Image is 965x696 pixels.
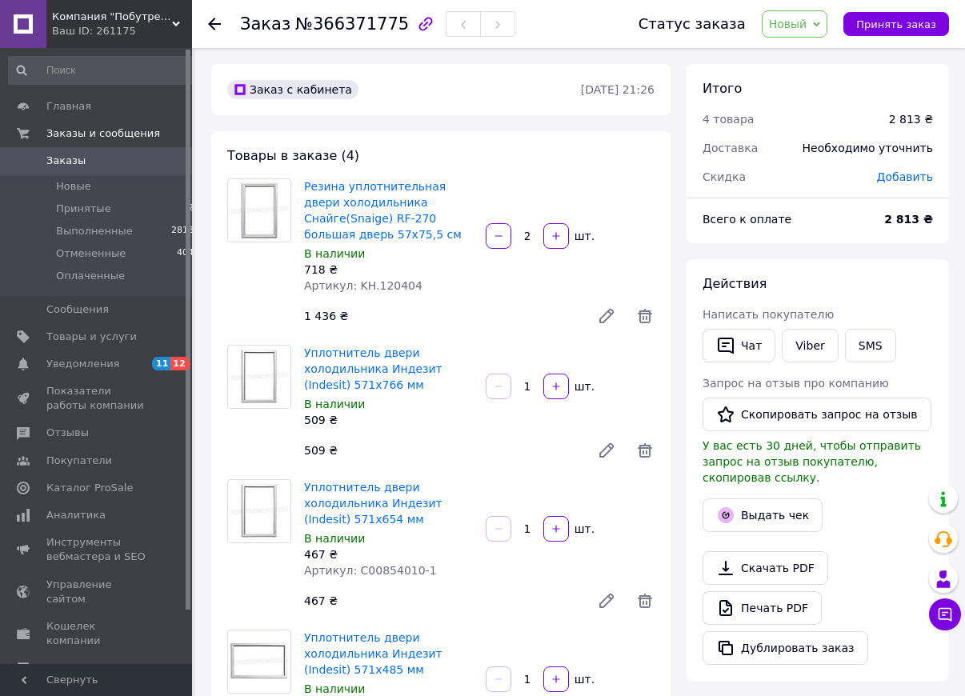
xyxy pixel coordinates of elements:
button: SMS [845,329,896,362]
div: Ваш ID: 261175 [52,24,192,38]
span: 4 товара [703,113,754,126]
span: Каталог ProSale [46,481,133,495]
a: Уплотнитель двери холодильника Индезит (Indesit) 571х654 мм [304,481,442,526]
span: Действия [703,276,767,291]
div: Статус заказа [639,16,746,32]
span: 4048 [177,246,199,261]
div: Вернуться назад [208,16,221,32]
span: У вас есть 30 дней, чтобы отправить запрос на отзыв покупателю, скопировав ссылку. [703,439,921,484]
img: Уплотнитель двери холодильника Индезит (Indesit) 571х766 мм [230,346,288,408]
span: Товары и услуги [46,330,137,344]
span: Кошелек компании [46,619,148,648]
span: Покупатели [46,454,112,468]
span: Показатели работы компании [46,384,148,413]
span: Оплаченные [56,269,125,283]
input: Поиск [8,56,201,85]
span: Принятые [56,202,111,216]
span: Артикул: KH.120404 [304,279,422,292]
span: В наличии [304,532,365,545]
span: Скидка [703,170,746,183]
span: Удалить [635,306,655,326]
span: Новый [769,18,807,30]
div: 509 ₴ [304,412,473,428]
button: Принять заказ [843,12,949,36]
button: Дублировать заказ [703,631,868,665]
a: Уплотнитель двери холодильника Индезит (Indesit) 571х766 мм [304,346,442,391]
span: Заказ [240,14,290,34]
img: Уплотнитель двери холодильника Индезит (Indesit) 571х654 мм [230,480,288,542]
span: Удалить [635,591,655,610]
span: Инструменты вебмастера и SEO [46,535,148,564]
span: 28134 [171,224,199,238]
a: Viber [782,329,838,362]
span: Удалить [635,441,655,460]
b: 2 813 ₴ [884,213,933,226]
a: Редактировать [591,300,623,332]
a: Резина уплотнительная двери холодильника Снайге(Snaige) RF-270 большая дверь 57х75,5 см [304,180,462,241]
span: Маркет [46,661,87,675]
div: шт. [571,521,596,537]
span: Сообщения [46,302,109,317]
span: №366371775 [295,14,409,34]
div: шт. [571,228,596,244]
a: Редактировать [591,434,623,466]
span: Артикул: C00854010-1 [304,564,437,577]
span: Выполненные [56,224,133,238]
span: Управление сайтом [46,578,148,606]
span: Уведомления [46,357,119,371]
span: 11 [152,357,170,370]
span: Написать покупателю [703,308,834,321]
span: Главная [46,99,91,114]
time: [DATE] 21:26 [581,83,655,96]
span: Итого [703,81,742,96]
button: Чат с покупателем [929,598,961,630]
img: Уплотнитель двери холодильника Индезит (Indesit) 571х485 мм [230,630,288,693]
span: В наличии [304,247,365,260]
span: Принять заказ [856,18,936,30]
a: Редактировать [591,585,623,617]
span: Добавить [877,170,933,183]
span: 12 [170,357,189,370]
img: Резина уплотнительная двери холодильника Снайге(Snaige) RF-270 большая дверь 57х75,5 см [230,179,288,242]
a: Скачать PDF [703,551,828,585]
div: 718 ₴ [304,262,473,278]
div: шт. [571,378,596,394]
span: Новые [56,179,91,194]
span: В наличии [304,682,365,695]
span: Заказы [46,154,86,168]
span: В наличии [304,398,365,410]
a: Печать PDF [703,591,822,625]
div: 467 ₴ [298,590,584,612]
div: 1 436 ₴ [298,305,584,327]
span: Заказы и сообщения [46,126,160,141]
div: 2 813 ₴ [889,111,933,127]
a: Уплотнитель двери холодильника Индезит (Indesit) 571х485 мм [304,631,442,676]
span: Всего к оплате [703,213,791,226]
span: Товары в заказе (4) [227,148,359,163]
span: Компания "Побутремонт" [52,10,172,24]
span: Отмененные [56,246,126,261]
div: шт. [571,671,596,687]
div: 509 ₴ [298,439,584,462]
div: 467 ₴ [304,546,473,562]
button: Чат [703,329,775,362]
span: Аналитика [46,508,106,522]
button: Скопировать запрос на отзыв [703,398,931,431]
button: Выдать чек [703,498,823,532]
div: Заказ с кабинета [227,80,358,99]
span: Запрос на отзыв про компанию [703,377,889,390]
span: Доставка [703,142,758,154]
span: Отзывы [46,426,89,440]
div: Необходимо уточнить [793,130,943,166]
